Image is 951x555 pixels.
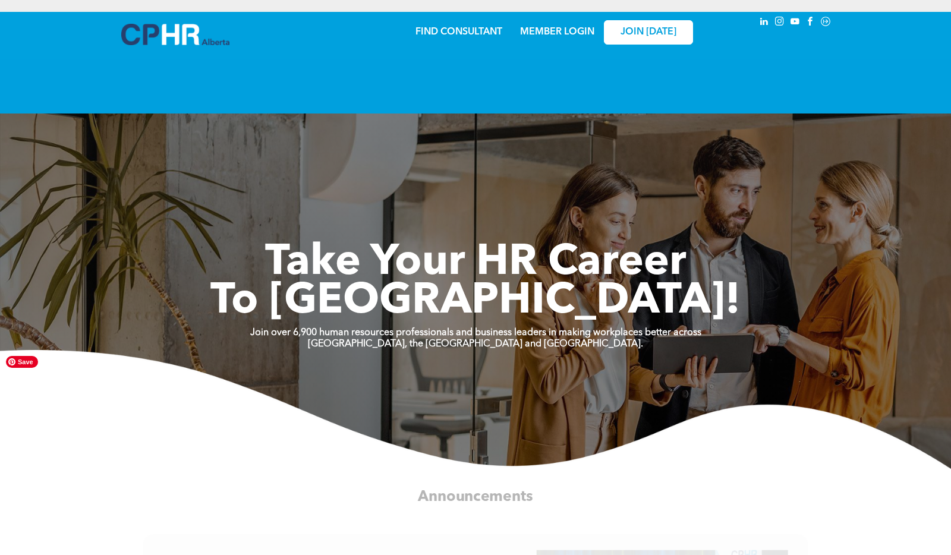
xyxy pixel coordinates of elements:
a: MEMBER LOGIN [520,27,594,37]
a: facebook [804,15,817,31]
strong: [GEOGRAPHIC_DATA], the [GEOGRAPHIC_DATA] and [GEOGRAPHIC_DATA]. [308,339,643,349]
a: Social network [819,15,832,31]
a: youtube [788,15,801,31]
span: Announcements [418,489,533,504]
strong: Join over 6,900 human resources professionals and business leaders in making workplaces better ac... [250,328,701,338]
span: To [GEOGRAPHIC_DATA]! [210,280,741,323]
a: JOIN [DATE] [604,20,693,45]
span: JOIN [DATE] [621,27,676,38]
a: linkedin [757,15,770,31]
span: Save [6,356,38,368]
img: A blue and white logo for cp alberta [121,24,229,45]
span: Take Your HR Career [265,242,687,285]
a: FIND CONSULTANT [415,27,502,37]
a: instagram [773,15,786,31]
